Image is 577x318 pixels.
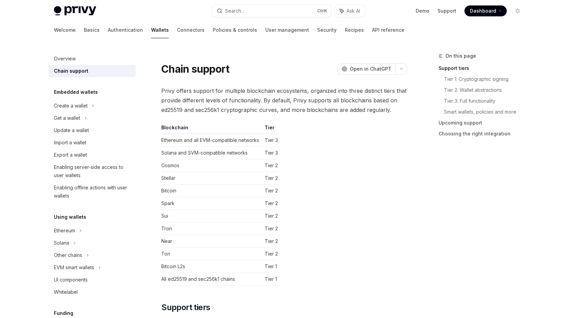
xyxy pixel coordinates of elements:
a: Demo [416,8,429,14]
div: Create a wallet [54,102,88,110]
td: Tier 2 [262,159,278,172]
td: Stellar [161,172,262,185]
td: Tier 2 [262,222,278,235]
h5: Funding [54,309,73,317]
span: Dashboard [470,8,496,14]
div: Import a wallet [54,139,86,147]
td: Tier 3 [262,134,278,147]
a: Smart wallets, policies and more [444,106,529,117]
td: Bitcoin L2s [161,260,262,273]
div: Search... [225,7,244,15]
td: Tier 3 [262,147,278,159]
td: Tier 2 [262,197,278,210]
div: Solana [54,239,69,247]
a: Choosing the right integration [439,128,529,139]
button: Search...CtrlK [212,5,331,17]
button: Open in ChatGPT [337,63,396,75]
div: Export a wallet [54,151,87,159]
div: Enabling server-side access to user wallets [54,163,132,179]
a: Dashboard [464,5,507,16]
td: Tier 2 [262,210,278,222]
td: Tier 2 [262,172,278,185]
span: On this page [445,52,476,60]
div: Chain support [54,67,88,75]
td: Tier 1 [262,260,278,273]
a: Policies & controls [213,22,257,38]
a: Tier 2: Wallet abstractions [444,85,529,96]
div: EVM smart wallets [54,263,94,272]
a: Welcome [54,22,76,38]
h5: Embedded wallets [54,88,98,96]
td: Tron [161,222,262,235]
a: Tier 1: Cryptographic signing [444,74,529,85]
td: Cosmos [161,159,262,172]
td: Solana and SVM-compatible networks [161,147,262,159]
td: Tier 2 [262,235,278,248]
td: Tier 2 [262,185,278,197]
td: Sui [161,210,262,222]
td: Tier 1 [262,273,278,286]
td: Ton [161,248,262,260]
h5: Using wallets [54,213,86,221]
td: Bitcoin [161,185,262,197]
span: Support tiers [161,302,210,313]
a: Support tiers [439,63,529,74]
a: Security [317,22,337,38]
a: Wallets [151,22,169,38]
div: Enabling offline actions with user wallets [54,184,132,200]
div: Ethereum [54,227,75,235]
td: Spark [161,197,262,210]
a: Recipes [345,22,364,38]
h1: Chain support [161,63,229,75]
a: Whitelabel [48,286,136,298]
a: Chain support [48,65,136,77]
a: Support [438,8,456,14]
a: Enabling server-side access to user wallets [48,161,136,182]
span: Ctrl K [317,8,327,14]
img: light logo [54,6,96,16]
a: Upcoming support [439,117,529,128]
button: Toggle dark mode [512,5,523,16]
a: Import a wallet [48,136,136,149]
a: API reference [372,22,404,38]
a: UI components [48,274,136,286]
div: UI components [54,276,88,284]
div: Whitelabel [54,288,78,296]
a: Connectors [177,22,205,38]
a: Enabling offline actions with user wallets [48,182,136,202]
span: Ask AI [346,8,360,14]
th: Blockchain [161,124,262,134]
td: All ed25519 and sec256k1 chains [161,273,262,286]
a: Overview [48,53,136,65]
td: Near [161,235,262,248]
a: Export a wallet [48,149,136,161]
div: Update a wallet [54,126,89,134]
td: Tier 2 [262,248,278,260]
a: Update a wallet [48,124,136,136]
span: Privy offers support for multiple blockchain ecosystems, organized into three distinct tiers that... [161,86,407,115]
th: Tier [262,124,278,134]
a: Authentication [108,22,143,38]
a: User management [265,22,309,38]
a: Basics [84,22,100,38]
div: Other chains [54,251,82,259]
button: Ask AI [335,5,365,17]
td: Ethereum and all EVM-compatible networks [161,134,262,147]
span: Open in ChatGPT [350,66,391,72]
div: Overview [54,55,76,63]
a: Tier 3: Full functionality [444,96,529,106]
div: Get a wallet [54,114,80,122]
